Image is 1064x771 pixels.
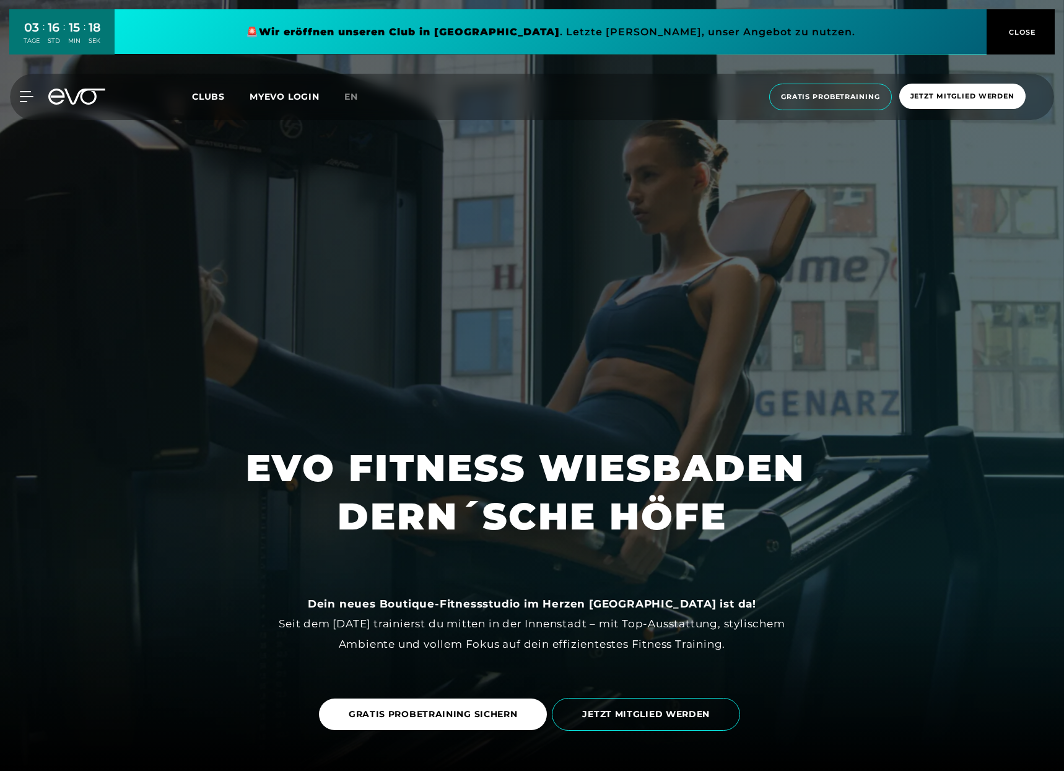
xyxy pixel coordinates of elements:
[253,594,811,654] div: Seit dem [DATE] trainierst du mitten in der Innenstadt – mit Top-Ausstattung, stylischem Ambiente...
[89,19,101,37] div: 18
[552,689,745,740] a: JETZT MITGLIED WERDEN
[68,37,81,45] div: MIN
[192,90,250,102] a: Clubs
[349,708,518,721] span: GRATIS PROBETRAINING SICHERN
[344,91,358,102] span: en
[192,91,225,102] span: Clubs
[48,37,60,45] div: STD
[781,92,880,102] span: Gratis Probetraining
[582,708,710,721] span: JETZT MITGLIED WERDEN
[308,598,756,610] strong: Dein neues Boutique-Fitnessstudio im Herzen [GEOGRAPHIC_DATA] ist da!
[68,19,81,37] div: 15
[24,37,40,45] div: TAGE
[987,9,1055,54] button: CLOSE
[910,91,1014,102] span: Jetzt Mitglied werden
[319,699,547,730] a: GRATIS PROBETRAINING SICHERN
[43,20,45,53] div: :
[896,84,1029,110] a: Jetzt Mitglied werden
[250,91,320,102] a: MYEVO LOGIN
[344,90,373,104] a: en
[63,20,65,53] div: :
[765,84,896,110] a: Gratis Probetraining
[89,37,101,45] div: SEK
[84,20,85,53] div: :
[1006,27,1036,38] span: CLOSE
[24,19,40,37] div: 03
[48,19,60,37] div: 16
[246,444,818,541] h1: EVO FITNESS WIESBADEN DERN´SCHE HÖFE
